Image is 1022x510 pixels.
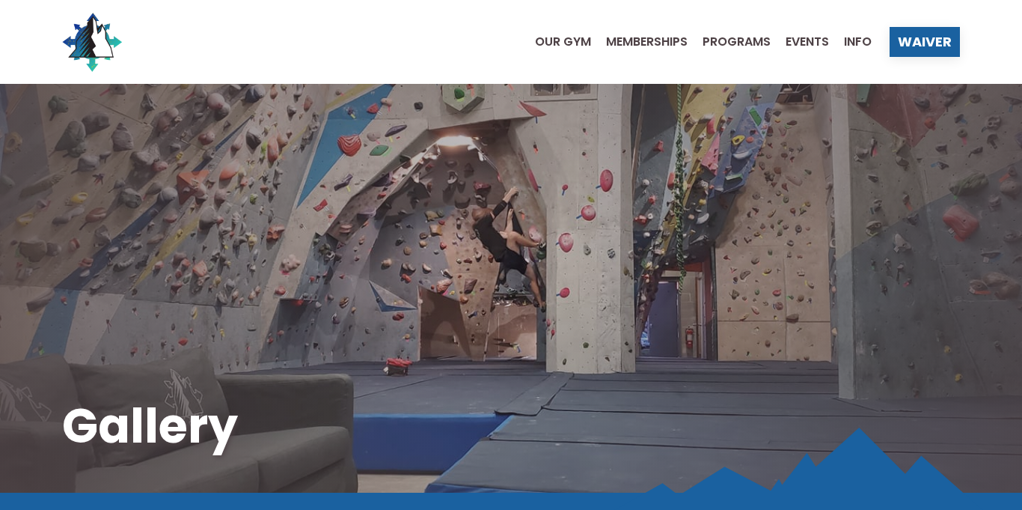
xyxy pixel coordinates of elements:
span: Our Gym [535,36,591,48]
span: Memberships [606,36,688,48]
a: Waiver [890,27,960,57]
span: Waiver [898,35,952,49]
a: Info [829,36,872,48]
span: Info [844,36,872,48]
a: Our Gym [520,36,591,48]
a: Events [771,36,829,48]
a: Programs [688,36,771,48]
span: Programs [703,36,771,48]
img: North Wall Logo [62,12,122,72]
a: Memberships [591,36,688,48]
h1: Gallery [62,393,960,460]
span: Events [786,36,829,48]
